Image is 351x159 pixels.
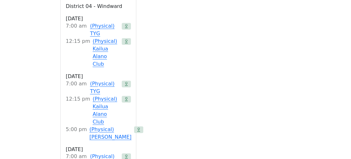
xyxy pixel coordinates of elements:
[66,15,131,22] h3: [DATE]
[90,22,120,37] a: (Physical) TYG
[93,37,119,68] a: (Physical) Kailua Alano Club
[66,37,90,68] div: 12:15 PM
[90,80,120,95] a: (Physical) TYG
[66,3,131,10] p: District 04 - Windward
[66,80,88,95] div: 7:00 AM
[93,95,119,126] a: (Physical) Kailua Alano Club
[66,146,131,153] h3: [DATE]
[66,126,87,141] div: 5:00 PM
[66,73,131,80] h3: [DATE]
[89,126,132,141] a: (Physical) [PERSON_NAME]
[66,95,90,126] div: 12:15 PM
[66,22,88,37] div: 7:00 AM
